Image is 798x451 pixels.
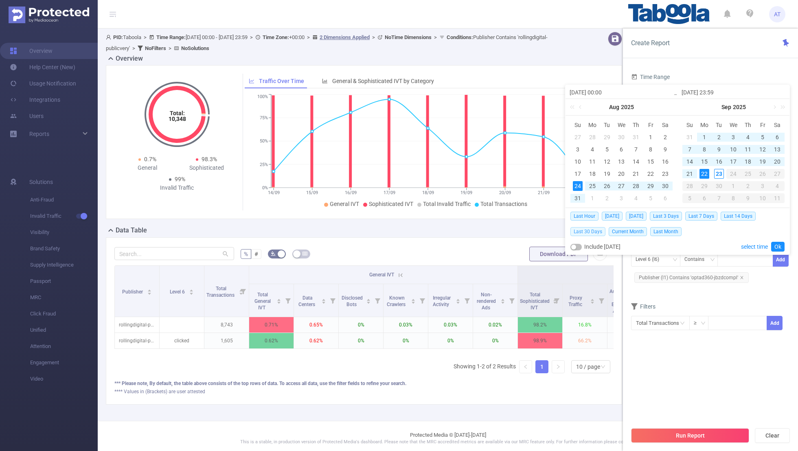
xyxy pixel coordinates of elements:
[577,99,585,115] a: Previous month (PageUp)
[629,180,643,192] td: August 28, 2025
[320,34,370,40] u: 2 Dimensions Applied
[631,428,749,443] button: Run Report
[29,174,53,190] span: Solutions
[616,169,626,179] div: 20
[673,257,677,263] i: icon: down
[660,169,670,179] div: 23
[697,121,712,129] span: Mo
[271,251,276,256] i: icon: bg-colors
[616,193,626,203] div: 3
[697,181,712,191] div: 29
[755,193,770,203] div: 10
[30,289,98,306] span: MRC
[646,193,655,203] div: 5
[660,132,670,142] div: 2
[726,131,741,143] td: September 3, 2025
[585,131,600,143] td: July 28, 2025
[259,78,304,84] span: Traffic Over Time
[658,119,673,131] th: Sat
[570,119,585,131] th: Sun
[30,355,98,371] span: Engagement
[694,316,702,330] div: ≥
[741,119,755,131] th: Thu
[712,131,726,143] td: September 2, 2025
[600,180,614,192] td: August 26, 2025
[636,253,665,266] div: Level 6 (l6)
[30,192,98,208] span: Anti-Fraud
[712,168,726,180] td: September 23, 2025
[728,144,738,154] div: 10
[755,121,770,129] span: Fr
[629,168,643,180] td: August 21, 2025
[141,34,149,40] span: >
[699,132,709,142] div: 1
[10,92,60,108] a: Integrations
[697,168,712,180] td: September 22, 2025
[646,132,655,142] div: 1
[601,364,605,370] i: icon: down
[758,157,767,166] div: 19
[30,371,98,387] span: Video
[658,131,673,143] td: August 2, 2025
[685,132,695,142] div: 31
[585,180,600,192] td: August 25, 2025
[499,190,511,195] tspan: 20/09
[741,131,755,143] td: September 4, 2025
[682,121,697,129] span: Su
[712,180,726,192] td: September 30, 2025
[537,190,549,195] tspan: 21/09
[614,180,629,192] td: August 27, 2025
[743,132,753,142] div: 4
[682,181,697,191] div: 28
[588,132,597,142] div: 28
[588,144,597,154] div: 4
[616,132,626,142] div: 30
[602,169,612,179] div: 19
[585,155,600,168] td: August 11, 2025
[658,121,673,129] span: Sa
[770,169,785,179] div: 27
[699,157,709,166] div: 15
[743,157,753,166] div: 18
[682,88,785,97] input: End date
[682,180,697,192] td: September 28, 2025
[370,34,377,40] span: >
[30,338,98,355] span: Attention
[600,121,614,129] span: Tu
[743,144,753,154] div: 11
[169,110,184,116] tspan: Total:
[588,169,597,179] div: 18
[726,143,741,155] td: September 10, 2025
[772,132,782,142] div: 6
[10,59,75,75] a: Help Center (New)
[249,78,254,84] i: icon: line-chart
[631,193,641,203] div: 4
[585,121,600,129] span: Mo
[741,192,755,204] td: October 9, 2025
[726,121,741,129] span: We
[570,212,598,221] span: Last Hour
[588,193,597,203] div: 1
[257,94,268,100] tspan: 100%
[682,193,697,203] div: 5
[770,121,785,129] span: Sa
[772,157,782,166] div: 20
[369,201,413,207] span: Sophisticated IVT
[770,131,785,143] td: September 6, 2025
[585,143,600,155] td: August 4, 2025
[10,43,53,59] a: Overview
[30,224,98,241] span: Visibility
[697,143,712,155] td: September 8, 2025
[145,45,166,51] b: No Filters
[770,181,785,191] div: 4
[631,144,641,154] div: 7
[30,208,98,224] span: Invalid Traffic
[741,168,755,180] td: September 25, 2025
[755,131,770,143] td: September 5, 2025
[600,119,614,131] th: Tue
[570,155,585,168] td: August 10, 2025
[732,99,747,115] a: 2025
[260,162,268,167] tspan: 25%
[9,7,89,23] img: Protected Media
[175,176,185,182] span: 99%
